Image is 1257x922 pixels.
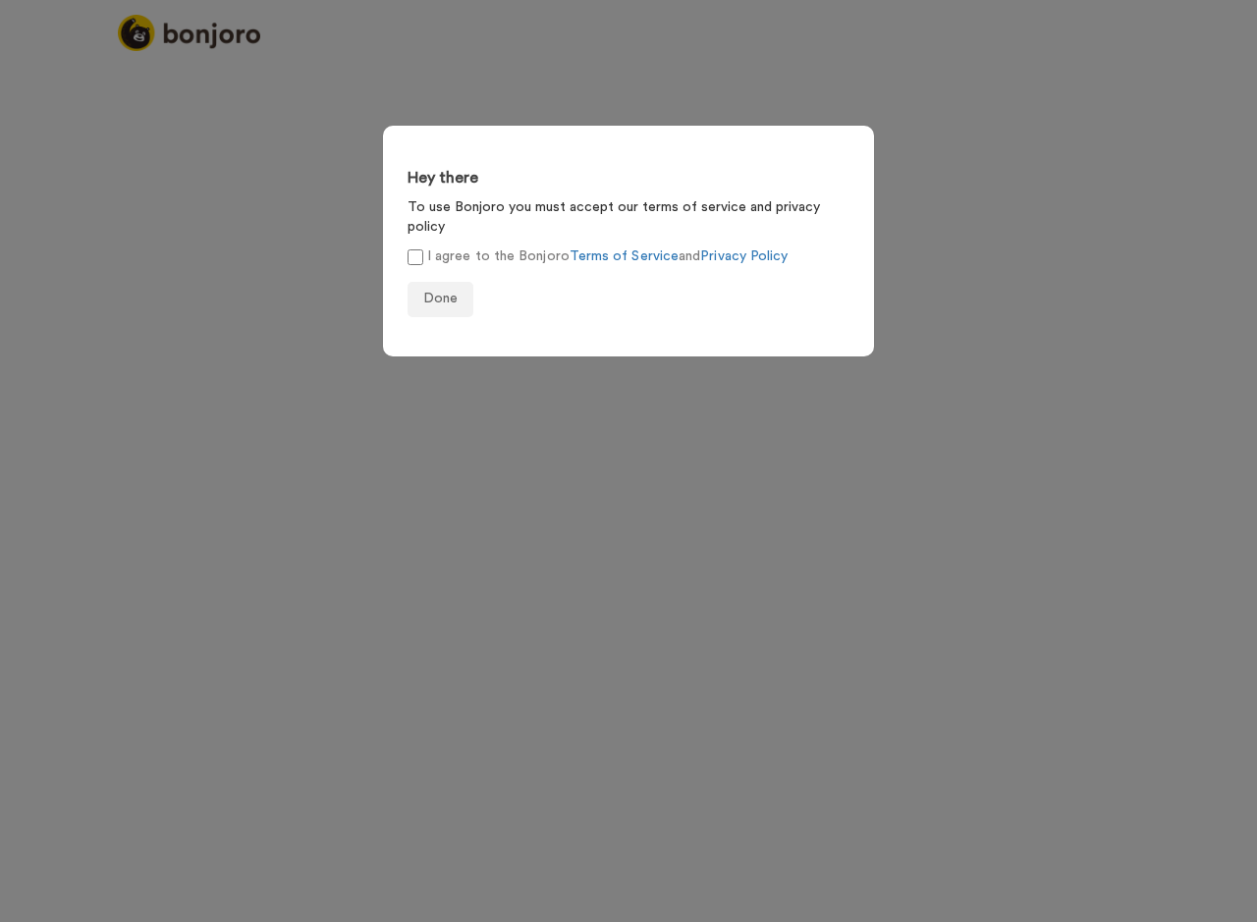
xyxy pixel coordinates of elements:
[700,249,788,263] a: Privacy Policy
[408,246,788,267] label: I agree to the Bonjoro and
[408,170,849,188] h3: Hey there
[570,249,679,263] a: Terms of Service
[408,249,423,265] input: I agree to the BonjoroTerms of ServiceandPrivacy Policy
[408,282,473,317] button: Done
[423,292,458,305] span: Done
[408,197,849,237] p: To use Bonjoro you must accept our terms of service and privacy policy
